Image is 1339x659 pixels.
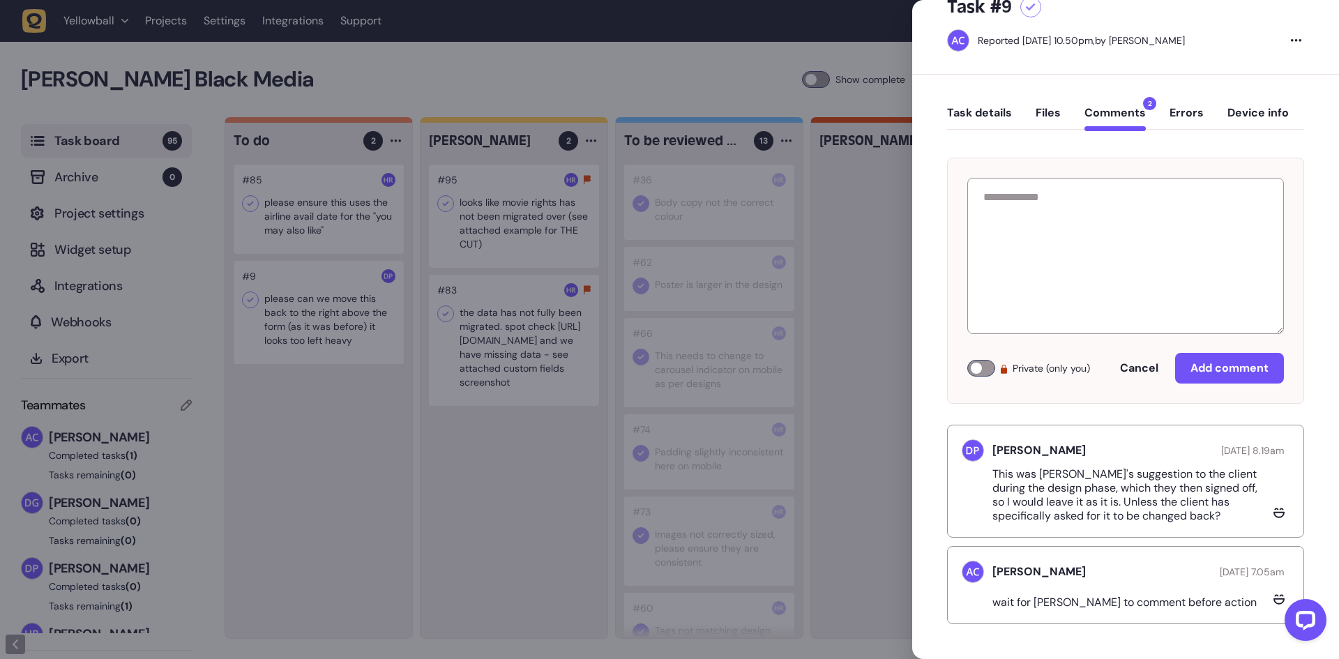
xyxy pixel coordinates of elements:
div: Reported [DATE] 10.50pm, [978,34,1095,47]
button: Cancel [1106,354,1172,382]
button: Files [1036,106,1061,131]
p: This was [PERSON_NAME]'s suggestion to the client during the design phase, which they then signed... [992,467,1269,523]
span: Cancel [1120,361,1158,375]
button: Add comment [1175,353,1284,384]
span: 2 [1143,97,1156,110]
span: [DATE] 8.19am [1221,444,1284,457]
div: by [PERSON_NAME] [978,33,1185,47]
button: Comments [1084,106,1146,131]
button: Errors [1170,106,1204,131]
iframe: LiveChat chat widget [1273,593,1332,652]
h5: [PERSON_NAME] [992,565,1086,579]
h5: [PERSON_NAME] [992,444,1086,457]
img: Ameet Chohan [948,30,969,51]
span: [DATE] 7.05am [1220,566,1284,578]
span: Add comment [1190,361,1269,375]
button: Device info [1227,106,1289,131]
button: Task details [947,106,1012,131]
span: Private (only you) [1013,360,1090,377]
p: wait for [PERSON_NAME] to comment before action [992,596,1268,609]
